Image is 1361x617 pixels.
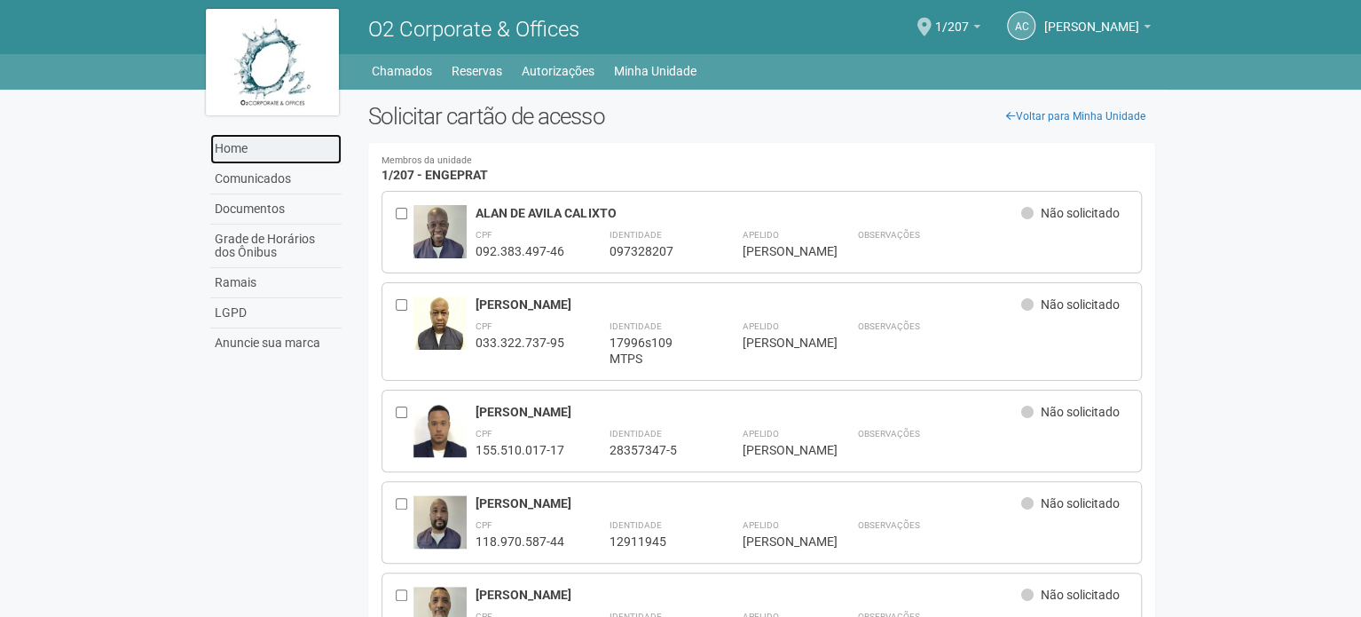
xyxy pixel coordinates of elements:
div: [PERSON_NAME] [476,495,1021,511]
strong: CPF [476,321,492,331]
img: user.jpg [413,205,467,273]
a: Home [210,134,342,164]
a: AC [1007,12,1035,40]
img: user.jpg [413,495,467,554]
strong: CPF [476,230,492,240]
span: Não solicitado [1041,588,1120,602]
strong: Observações [857,429,919,439]
strong: Identidade [609,321,661,331]
div: ALAN DE AVILA CALIXTO [476,205,1021,221]
h4: 1/207 - ENGEPRAT [382,156,1142,182]
a: Documentos [210,194,342,225]
a: Ramais [210,268,342,298]
a: Grade de Horários dos Ônibus [210,225,342,268]
a: LGPD [210,298,342,328]
span: Não solicitado [1041,297,1120,312]
strong: Observações [857,520,919,530]
div: [PERSON_NAME] [476,404,1021,420]
strong: Apelido [742,520,778,530]
div: [PERSON_NAME] [742,534,813,550]
div: 155.510.017-17 [476,442,564,458]
span: Não solicitado [1041,496,1120,510]
a: 1/207 [935,22,980,36]
span: Andréa Cunha [1044,3,1139,34]
img: user.jpg [413,404,467,464]
div: [PERSON_NAME] [476,297,1021,312]
div: 12911945 [609,534,697,550]
strong: Apelido [742,321,778,331]
div: [PERSON_NAME] [742,243,813,259]
strong: Identidade [609,520,661,530]
strong: CPF [476,520,492,530]
strong: CPF [476,429,492,439]
small: Membros da unidade [382,156,1142,166]
a: Voltar para Minha Unidade [996,103,1155,130]
span: O2 Corporate & Offices [368,17,579,42]
img: logo.jpg [206,9,339,115]
div: [PERSON_NAME] [742,442,813,458]
img: user.jpg [413,297,467,353]
strong: Observações [857,230,919,240]
a: Minha Unidade [614,59,696,83]
strong: Identidade [609,230,661,240]
a: Autorizações [522,59,594,83]
div: 092.383.497-46 [476,243,564,259]
div: 097328207 [609,243,697,259]
strong: Apelido [742,429,778,439]
a: Comunicados [210,164,342,194]
a: Chamados [372,59,432,83]
h2: Solicitar cartão de acesso [368,103,1155,130]
div: [PERSON_NAME] [742,335,813,351]
strong: Apelido [742,230,778,240]
span: Não solicitado [1041,405,1120,419]
a: Reservas [452,59,502,83]
div: [PERSON_NAME] [476,587,1021,603]
strong: Identidade [609,429,661,439]
div: 17996s109 MTPS [609,335,697,367]
span: Não solicitado [1041,206,1120,220]
a: [PERSON_NAME] [1044,22,1151,36]
div: 28357347-5 [609,442,697,458]
div: 033.322.737-95 [476,335,564,351]
strong: Observações [857,321,919,331]
a: Anuncie sua marca [210,328,342,358]
div: 118.970.587-44 [476,534,564,550]
span: 1/207 [935,3,969,34]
